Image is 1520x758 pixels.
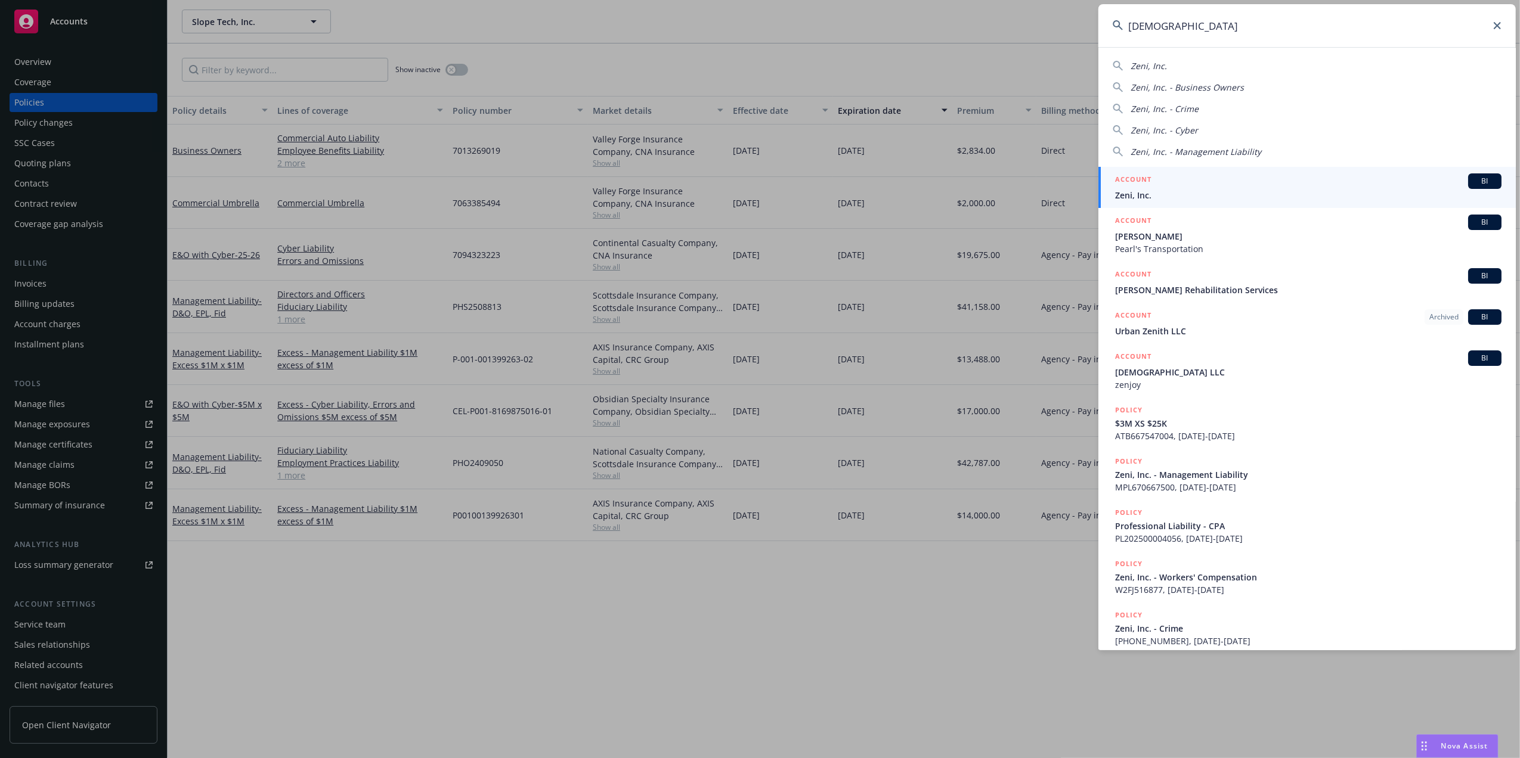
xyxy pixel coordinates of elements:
[1115,583,1502,596] span: W2FJ516877, [DATE]-[DATE]
[1115,230,1502,243] span: [PERSON_NAME]
[1131,82,1244,93] span: Zeni, Inc. - Business Owners
[1098,208,1516,262] a: ACCOUNTBI[PERSON_NAME]Pearl's Transportation
[1473,312,1497,322] span: BI
[1115,215,1151,229] h5: ACCOUNT
[1115,468,1502,481] span: Zeni, Inc. - Management Liability
[1441,741,1488,751] span: Nova Assist
[1115,325,1502,337] span: Urban Zenith LLC
[1473,217,1497,228] span: BI
[1098,449,1516,500] a: POLICYZeni, Inc. - Management LiabilityMPL670667500, [DATE]-[DATE]
[1115,430,1502,442] span: ATB667547004, [DATE]-[DATE]
[1115,417,1502,430] span: $3M XS $25K
[1115,309,1151,324] h5: ACCOUNT
[1115,189,1502,201] span: Zeni, Inc.
[1115,268,1151,282] h5: ACCOUNT
[1115,455,1143,467] h5: POLICY
[1098,344,1516,397] a: ACCOUNTBI[DEMOGRAPHIC_DATA] LLCzenjoy
[1417,735,1432,757] div: Drag to move
[1098,167,1516,208] a: ACCOUNTBIZeni, Inc.
[1115,571,1502,583] span: Zeni, Inc. - Workers' Compensation
[1115,520,1502,532] span: Professional Liability - CPA
[1115,404,1143,416] h5: POLICY
[1098,262,1516,303] a: ACCOUNTBI[PERSON_NAME] Rehabilitation Services
[1115,609,1143,621] h5: POLICY
[1115,481,1502,493] span: MPL670667500, [DATE]-[DATE]
[1098,551,1516,602] a: POLICYZeni, Inc. - Workers' CompensationW2FJ516877, [DATE]-[DATE]
[1098,500,1516,551] a: POLICYProfessional Liability - CPAPL202500004056, [DATE]-[DATE]
[1098,602,1516,654] a: POLICYZeni, Inc. - Crime[PHONE_NUMBER], [DATE]-[DATE]
[1098,397,1516,449] a: POLICY$3M XS $25KATB667547004, [DATE]-[DATE]
[1115,284,1502,296] span: [PERSON_NAME] Rehabilitation Services
[1115,350,1151,365] h5: ACCOUNT
[1416,734,1499,758] button: Nova Assist
[1098,4,1516,47] input: Search...
[1131,103,1199,114] span: Zeni, Inc. - Crime
[1098,303,1516,344] a: ACCOUNTArchivedBIUrban Zenith LLC
[1131,146,1261,157] span: Zeni, Inc. - Management Liability
[1473,271,1497,281] span: BI
[1473,176,1497,187] span: BI
[1115,366,1502,378] span: [DEMOGRAPHIC_DATA] LLC
[1429,312,1459,322] span: Archived
[1115,532,1502,545] span: PL202500004056, [DATE]-[DATE]
[1131,125,1198,136] span: Zeni, Inc. - Cyber
[1473,353,1497,364] span: BI
[1115,635,1502,647] span: [PHONE_NUMBER], [DATE]-[DATE]
[1115,622,1502,635] span: Zeni, Inc. - Crime
[1115,507,1143,518] h5: POLICY
[1115,243,1502,255] span: Pearl's Transportation
[1115,173,1151,188] h5: ACCOUNT
[1115,558,1143,570] h5: POLICY
[1115,378,1502,391] span: zenjoy
[1131,60,1167,72] span: Zeni, Inc.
